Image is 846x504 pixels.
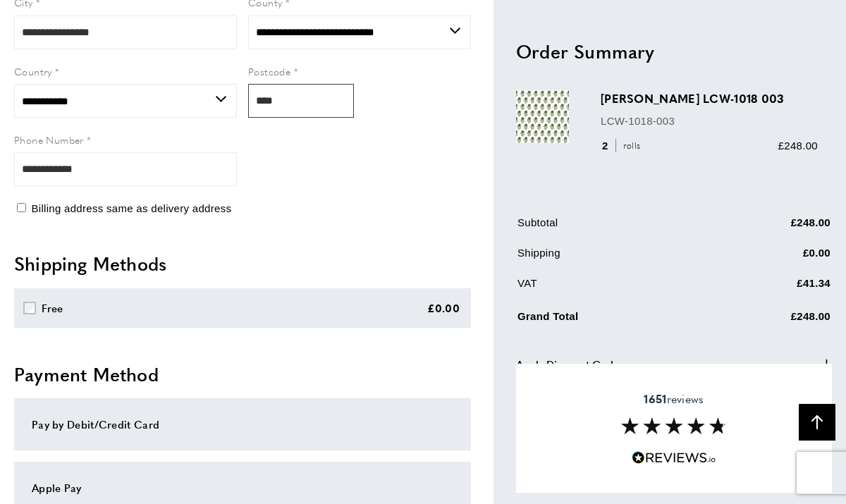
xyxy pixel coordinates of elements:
[427,300,460,316] div: £0.00
[708,305,831,335] td: £248.00
[516,355,619,372] span: Apply Discount Code
[516,90,569,143] img: Plasencia LCW-1018 003
[517,244,706,271] td: Shipping
[14,133,84,147] span: Phone Number
[708,244,831,271] td: £0.00
[601,137,645,154] div: 2
[17,203,26,212] input: Billing address same as delivery address
[708,274,831,302] td: £41.34
[601,90,818,106] h3: [PERSON_NAME] LCW-1018 003
[644,391,704,405] span: reviews
[708,214,831,241] td: £248.00
[14,64,52,78] span: Country
[632,451,716,465] img: Reviews.io 5 stars
[644,390,666,406] strong: 1651
[516,38,832,63] h2: Order Summary
[778,139,818,151] span: £248.00
[601,112,818,129] p: LCW-1018-003
[621,417,727,434] img: Reviews section
[32,416,453,433] div: Pay by Debit/Credit Card
[42,300,63,316] div: Free
[248,64,290,78] span: Postcode
[14,362,471,387] h2: Payment Method
[32,479,453,496] div: Apple Pay
[14,251,471,276] h2: Shipping Methods
[615,139,644,152] span: rolls
[517,214,706,241] td: Subtotal
[31,202,231,214] span: Billing address same as delivery address
[517,274,706,302] td: VAT
[517,305,706,335] td: Grand Total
